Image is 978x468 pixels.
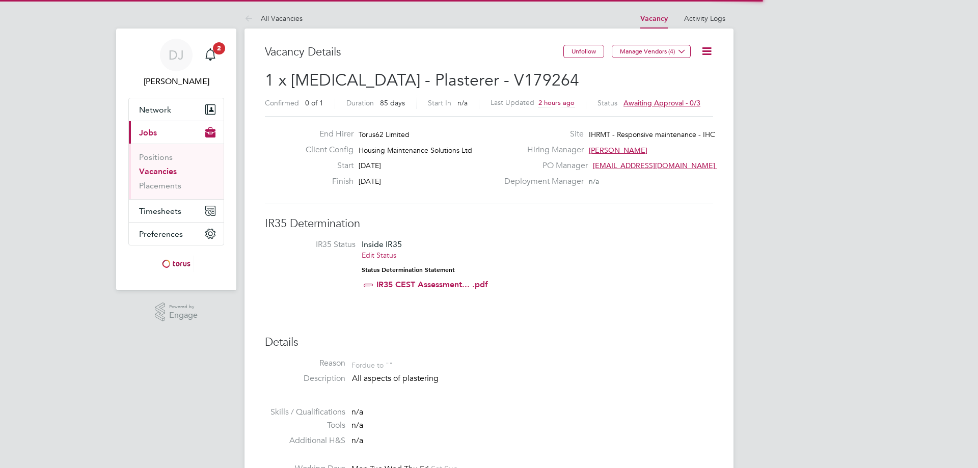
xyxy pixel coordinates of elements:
[265,45,563,60] h3: Vacancy Details
[362,266,455,273] strong: Status Determination Statement
[359,177,381,186] span: [DATE]
[139,167,177,176] a: Vacancies
[593,161,774,170] span: [EMAIL_ADDRESS][DOMAIN_NAME] working@torus.…
[351,358,393,370] div: For due to ""
[305,98,323,107] span: 0 of 1
[275,239,356,250] label: IR35 Status
[169,311,198,320] span: Engage
[359,161,381,170] span: [DATE]
[244,14,303,23] a: All Vacancies
[129,98,224,121] button: Network
[359,130,410,139] span: Torus62 Limited
[297,129,354,140] label: End Hirer
[457,98,468,107] span: n/a
[129,121,224,144] button: Jobs
[129,200,224,222] button: Timesheets
[346,98,374,107] label: Duration
[297,160,354,171] label: Start
[139,128,157,137] span: Jobs
[265,70,579,90] span: 1 x [MEDICAL_DATA] - Plasterer - V179264
[351,420,363,430] span: n/a
[158,256,194,272] img: torus-logo-retina.png
[563,45,604,58] button: Unfollow
[376,280,488,289] a: IR35 CEST Assessment... .pdf
[116,29,236,290] nav: Main navigation
[589,146,647,155] span: [PERSON_NAME]
[265,407,345,418] label: Skills / Qualifications
[589,130,715,139] span: IHRMT - Responsive maintenance - IHC
[359,146,472,155] span: Housing Maintenance Solutions Ltd
[265,373,345,384] label: Description
[213,42,225,54] span: 2
[362,239,402,249] span: Inside IR35
[128,75,224,88] span: Daniel Johnson
[623,98,700,107] span: Awaiting approval - 0/3
[169,48,184,62] span: DJ
[597,98,617,107] label: Status
[589,177,599,186] span: n/a
[265,98,299,107] label: Confirmed
[498,160,588,171] label: PO Manager
[128,39,224,88] a: DJ[PERSON_NAME]
[351,435,363,446] span: n/a
[169,302,198,311] span: Powered by
[139,229,183,239] span: Preferences
[265,435,345,446] label: Additional H&S
[129,144,224,199] div: Jobs
[612,45,691,58] button: Manage Vendors (4)
[139,152,173,162] a: Positions
[265,216,713,231] h3: IR35 Determination
[139,105,171,115] span: Network
[200,39,221,71] a: 2
[265,420,345,431] label: Tools
[139,206,181,216] span: Timesheets
[498,145,584,155] label: Hiring Manager
[428,98,451,107] label: Start In
[128,256,224,272] a: Go to home page
[684,14,725,23] a: Activity Logs
[380,98,405,107] span: 85 days
[139,181,181,190] a: Placements
[362,251,396,260] a: Edit Status
[538,98,575,107] span: 2 hours ago
[498,176,584,187] label: Deployment Manager
[265,358,345,369] label: Reason
[265,335,713,350] h3: Details
[640,14,668,23] a: Vacancy
[351,407,363,417] span: n/a
[297,145,354,155] label: Client Config
[352,373,713,384] p: All aspects of plastering
[498,129,584,140] label: Site
[129,223,224,245] button: Preferences
[155,302,198,322] a: Powered byEngage
[297,176,354,187] label: Finish
[491,98,534,107] label: Last Updated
